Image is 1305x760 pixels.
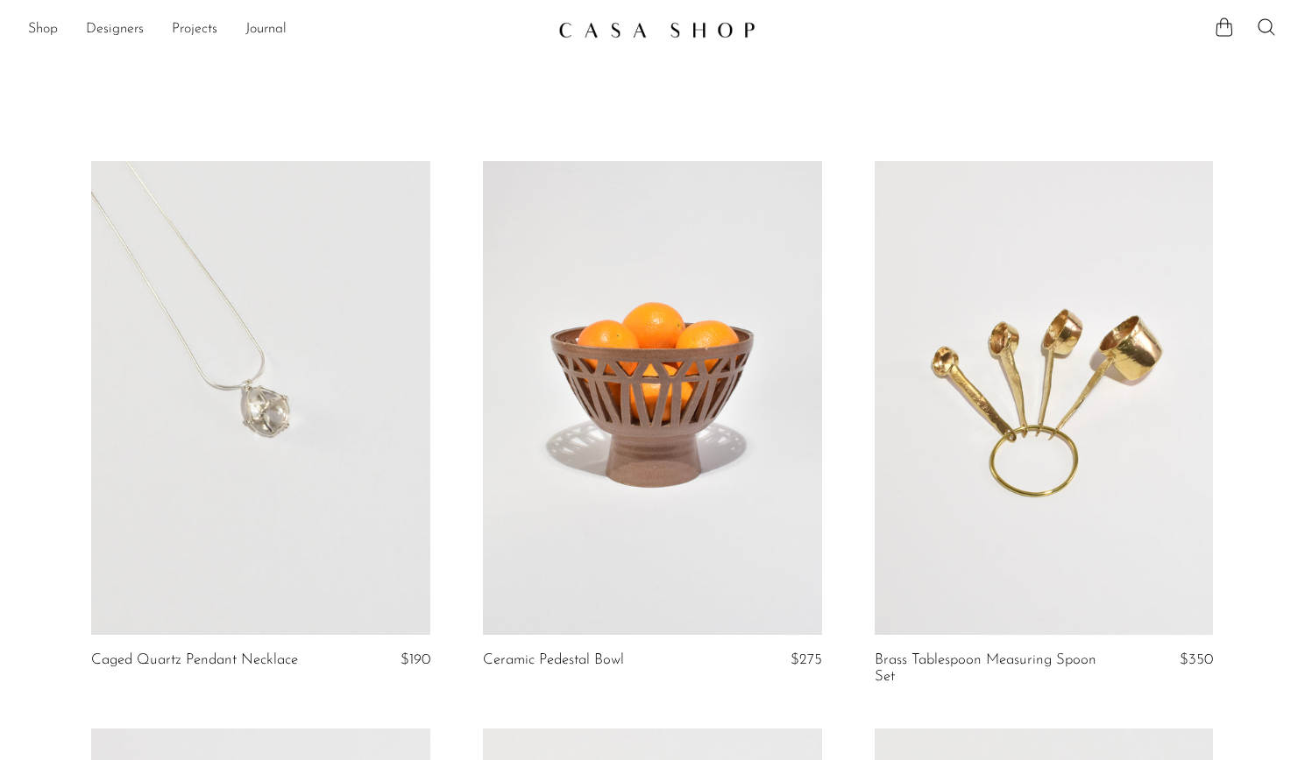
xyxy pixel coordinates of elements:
[483,652,624,668] a: Ceramic Pedestal Bowl
[172,18,217,41] a: Projects
[1180,652,1213,667] span: $350
[401,652,430,667] span: $190
[86,18,144,41] a: Designers
[875,652,1102,685] a: Brass Tablespoon Measuring Spoon Set
[28,15,544,45] ul: NEW HEADER MENU
[791,652,822,667] span: $275
[91,652,298,668] a: Caged Quartz Pendant Necklace
[28,18,58,41] a: Shop
[245,18,287,41] a: Journal
[28,15,544,45] nav: Desktop navigation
